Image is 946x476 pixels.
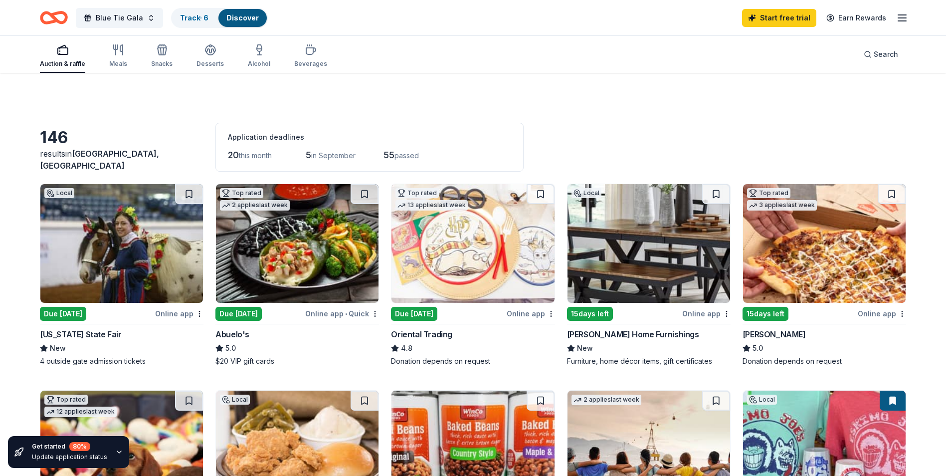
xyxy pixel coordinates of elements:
[820,9,892,27] a: Earn Rewards
[743,356,906,366] div: Donation depends on request
[391,356,555,366] div: Donation depends on request
[856,44,906,64] button: Search
[40,328,122,340] div: [US_STATE] State Fair
[306,150,311,160] span: 5
[742,9,816,27] a: Start free trial
[395,200,468,211] div: 13 applies last week
[215,184,379,366] a: Image for Abuelo's Top rated2 applieslast weekDue [DATE]Online app•QuickAbuelo's5.0$20 VIP gift c...
[747,395,777,405] div: Local
[507,307,555,320] div: Online app
[391,307,437,321] div: Due [DATE]
[196,40,224,73] button: Desserts
[109,60,127,68] div: Meals
[391,328,452,340] div: Oriental Trading
[294,40,327,73] button: Beverages
[226,13,259,22] a: Discover
[40,128,203,148] div: 146
[747,200,817,211] div: 3 applies last week
[40,184,203,303] img: Image for Oklahoma State Fair
[311,151,356,160] span: in September
[743,184,906,366] a: Image for Casey'sTop rated3 applieslast week15days leftOnline app[PERSON_NAME]5.0Donation depends...
[109,40,127,73] button: Meals
[40,184,203,366] a: Image for Oklahoma State FairLocalDue [DATE]Online app[US_STATE] State FairNew4 outside gate admi...
[239,151,272,160] span: this month
[858,307,906,320] div: Online app
[394,151,419,160] span: passed
[743,307,788,321] div: 15 days left
[577,342,593,354] span: New
[32,442,107,451] div: Get started
[40,6,68,29] a: Home
[248,60,270,68] div: Alcohol
[568,184,730,303] img: Image for Smith Home Furnishings
[32,453,107,461] div: Update application status
[220,200,290,211] div: 2 applies last week
[215,328,249,340] div: Abuelo's
[40,60,85,68] div: Auction & raffle
[40,149,159,171] span: [GEOGRAPHIC_DATA], [GEOGRAPHIC_DATA]
[215,307,262,321] div: Due [DATE]
[44,407,117,417] div: 12 applies last week
[248,40,270,73] button: Alcohol
[567,307,613,321] div: 15 days left
[305,307,379,320] div: Online app Quick
[151,40,173,73] button: Snacks
[40,40,85,73] button: Auction & raffle
[753,342,763,354] span: 5.0
[69,442,90,451] div: 80 %
[220,395,250,405] div: Local
[401,342,412,354] span: 4.8
[40,356,203,366] div: 4 outside gate admission tickets
[216,184,378,303] img: Image for Abuelo's
[40,148,203,172] div: results
[155,307,203,320] div: Online app
[747,188,790,198] div: Top rated
[391,184,555,366] a: Image for Oriental TradingTop rated13 applieslast weekDue [DATE]Online appOriental Trading4.8Dona...
[196,60,224,68] div: Desserts
[225,342,236,354] span: 5.0
[151,60,173,68] div: Snacks
[44,395,88,405] div: Top rated
[567,184,731,366] a: Image for Smith Home FurnishingsLocal15days leftOnline app[PERSON_NAME] Home FurnishingsNewFurnit...
[395,188,439,198] div: Top rated
[96,12,143,24] span: Blue Tie Gala
[383,150,394,160] span: 55
[874,48,898,60] span: Search
[682,307,731,320] div: Online app
[743,184,906,303] img: Image for Casey's
[40,307,86,321] div: Due [DATE]
[743,328,806,340] div: [PERSON_NAME]
[228,150,239,160] span: 20
[171,8,268,28] button: Track· 6Discover
[50,342,66,354] span: New
[391,184,554,303] img: Image for Oriental Trading
[44,188,74,198] div: Local
[345,310,347,318] span: •
[567,328,699,340] div: [PERSON_NAME] Home Furnishings
[215,356,379,366] div: $20 VIP gift cards
[228,131,511,143] div: Application deadlines
[571,188,601,198] div: Local
[294,60,327,68] div: Beverages
[567,356,731,366] div: Furniture, home décor items, gift certificates
[571,395,641,405] div: 2 applies last week
[180,13,208,22] a: Track· 6
[76,8,163,28] button: Blue Tie Gala
[40,149,159,171] span: in
[220,188,263,198] div: Top rated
